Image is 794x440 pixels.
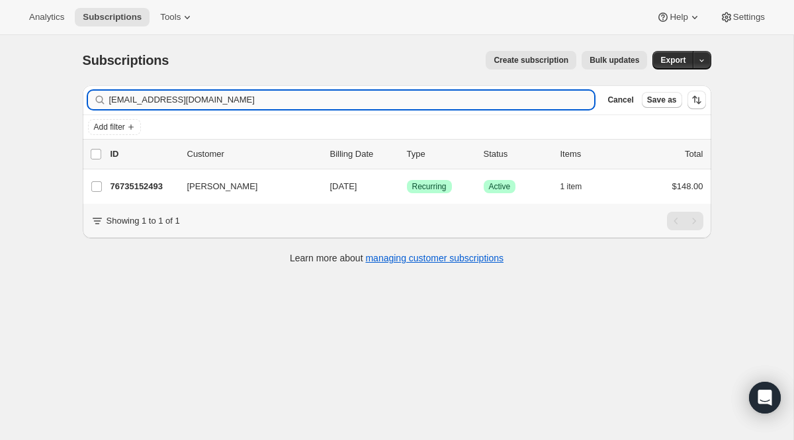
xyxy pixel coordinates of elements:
[179,176,312,197] button: [PERSON_NAME]
[560,181,582,192] span: 1 item
[667,212,703,230] nav: Pagination
[412,181,447,192] span: Recurring
[749,382,781,414] div: Open Intercom Messenger
[110,177,703,196] div: 76735152493[PERSON_NAME][DATE]SuccessRecurringSuccessActive1 item$148.00
[107,214,180,228] p: Showing 1 to 1 of 1
[83,12,142,22] span: Subscriptions
[110,148,177,161] p: ID
[660,55,685,66] span: Export
[489,181,511,192] span: Active
[672,181,703,191] span: $148.00
[486,51,576,69] button: Create subscription
[110,148,703,161] div: IDCustomerBilling DateTypeStatusItemsTotal
[685,148,703,161] p: Total
[88,119,141,135] button: Add filter
[152,8,202,26] button: Tools
[687,91,706,109] button: Sort the results
[187,180,258,193] span: [PERSON_NAME]
[670,12,687,22] span: Help
[602,92,639,108] button: Cancel
[494,55,568,66] span: Create subscription
[365,253,504,263] a: managing customer subscriptions
[330,181,357,191] span: [DATE]
[733,12,765,22] span: Settings
[484,148,550,161] p: Status
[407,148,473,161] div: Type
[21,8,72,26] button: Analytics
[652,51,693,69] button: Export
[29,12,64,22] span: Analytics
[647,95,677,105] span: Save as
[582,51,647,69] button: Bulk updates
[109,91,595,109] input: Filter subscribers
[607,95,633,105] span: Cancel
[642,92,682,108] button: Save as
[560,148,627,161] div: Items
[94,122,125,132] span: Add filter
[712,8,773,26] button: Settings
[75,8,150,26] button: Subscriptions
[160,12,181,22] span: Tools
[290,251,504,265] p: Learn more about
[590,55,639,66] span: Bulk updates
[187,148,320,161] p: Customer
[110,180,177,193] p: 76735152493
[83,53,169,67] span: Subscriptions
[560,177,597,196] button: 1 item
[330,148,396,161] p: Billing Date
[648,8,709,26] button: Help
